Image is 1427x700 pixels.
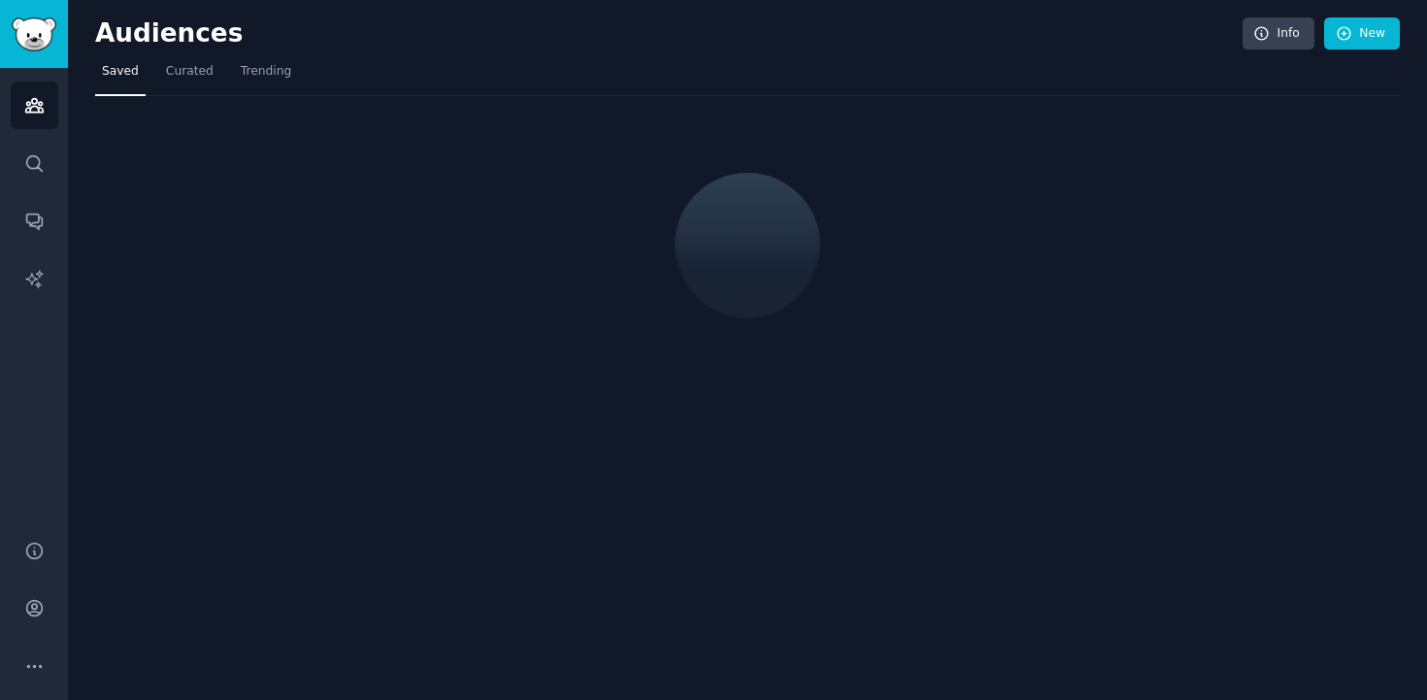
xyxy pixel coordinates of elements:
[1243,17,1314,50] a: Info
[95,56,146,96] a: Saved
[234,56,298,96] a: Trending
[95,18,1243,50] h2: Audiences
[241,63,291,81] span: Trending
[159,56,220,96] a: Curated
[166,63,214,81] span: Curated
[1324,17,1400,50] a: New
[102,63,139,81] span: Saved
[12,17,56,51] img: GummySearch logo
